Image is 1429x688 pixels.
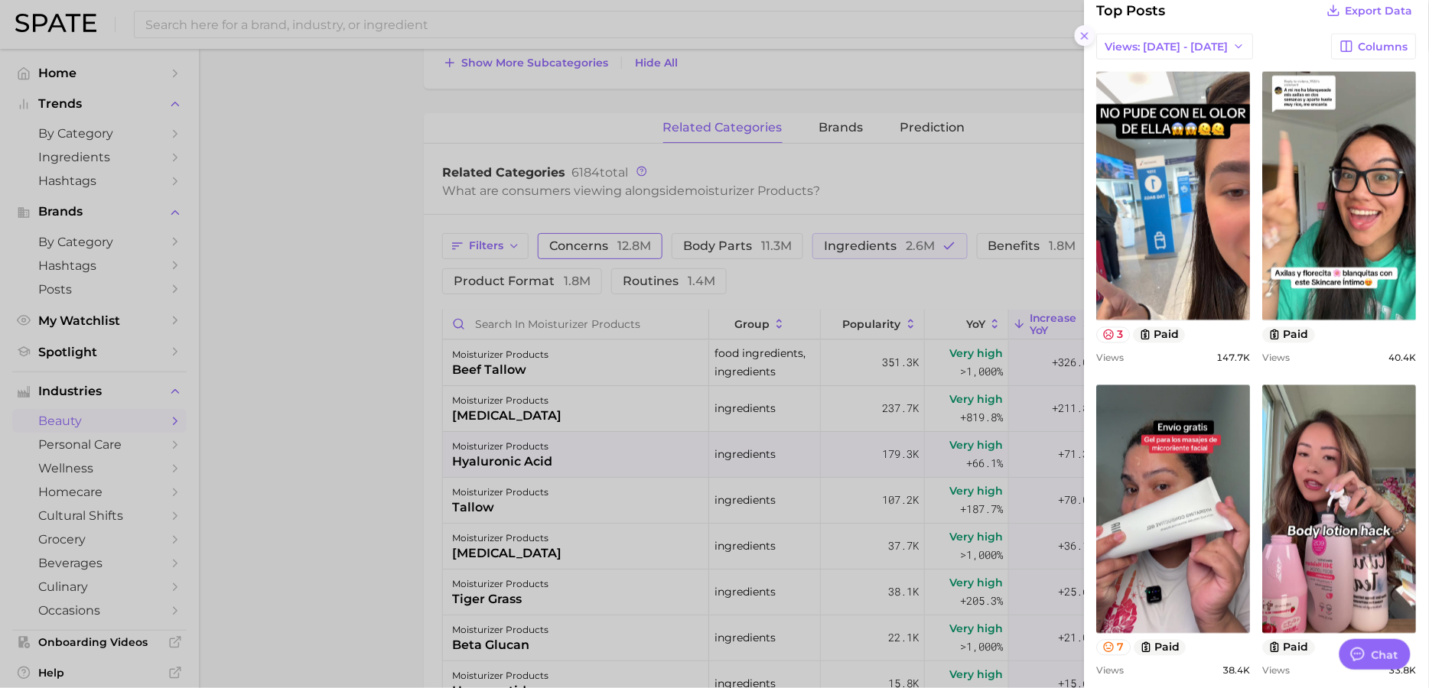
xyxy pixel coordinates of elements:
[1097,640,1131,656] button: 7
[1097,352,1125,364] span: Views
[1263,640,1316,656] button: paid
[1263,352,1291,364] span: Views
[1263,665,1291,677] span: Views
[1263,327,1316,343] button: paid
[1346,5,1413,18] span: Export Data
[1359,41,1408,54] span: Columns
[1332,34,1417,60] button: Columns
[1097,34,1254,60] button: Views: [DATE] - [DATE]
[1389,665,1417,677] span: 33.8k
[1105,41,1229,54] span: Views: [DATE] - [DATE]
[1097,665,1125,677] span: Views
[1389,352,1417,364] span: 40.4k
[1134,327,1186,343] button: paid
[1217,352,1251,364] span: 147.7k
[1134,640,1187,656] button: paid
[1097,327,1131,343] button: 3
[1223,665,1251,677] span: 38.4k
